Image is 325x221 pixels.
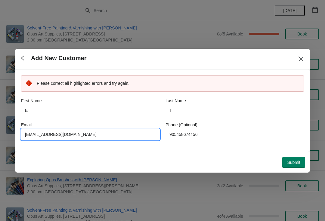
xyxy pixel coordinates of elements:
[166,129,304,140] input: Enter your phone number
[21,129,159,140] input: Enter your email
[37,80,299,86] p: Please correct all highlighted errors and try again.
[296,54,306,64] button: Close
[166,105,304,116] input: Smith
[21,122,32,128] label: Email
[21,98,42,104] label: First Name
[287,160,300,165] span: Submit
[166,122,197,128] label: Phone (Optional)
[166,98,186,104] label: Last Name
[21,105,159,116] input: John
[282,157,305,168] button: Submit
[31,55,86,62] h2: Add New Customer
